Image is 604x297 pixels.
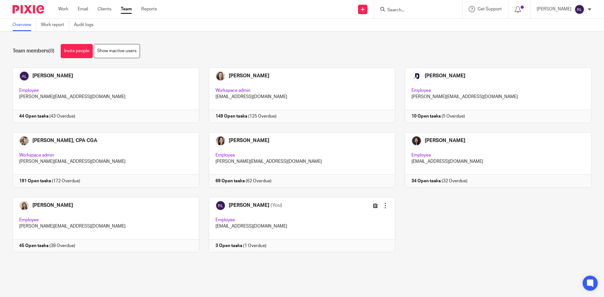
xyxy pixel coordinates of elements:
[41,19,69,31] a: Work report
[78,6,88,12] a: Email
[94,44,140,58] a: Show inactive users
[74,19,98,31] a: Audit logs
[478,7,502,11] span: Get Support
[121,6,132,12] a: Team
[98,6,111,12] a: Clients
[141,6,157,12] a: Reports
[13,48,54,54] h1: Team members
[58,6,68,12] a: Work
[13,5,44,14] img: Pixie
[387,8,443,13] input: Search
[48,48,54,53] span: (8)
[13,19,36,31] a: Overview
[537,6,571,12] p: [PERSON_NAME]
[61,44,93,58] a: Invite people
[574,4,584,14] img: svg%3E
